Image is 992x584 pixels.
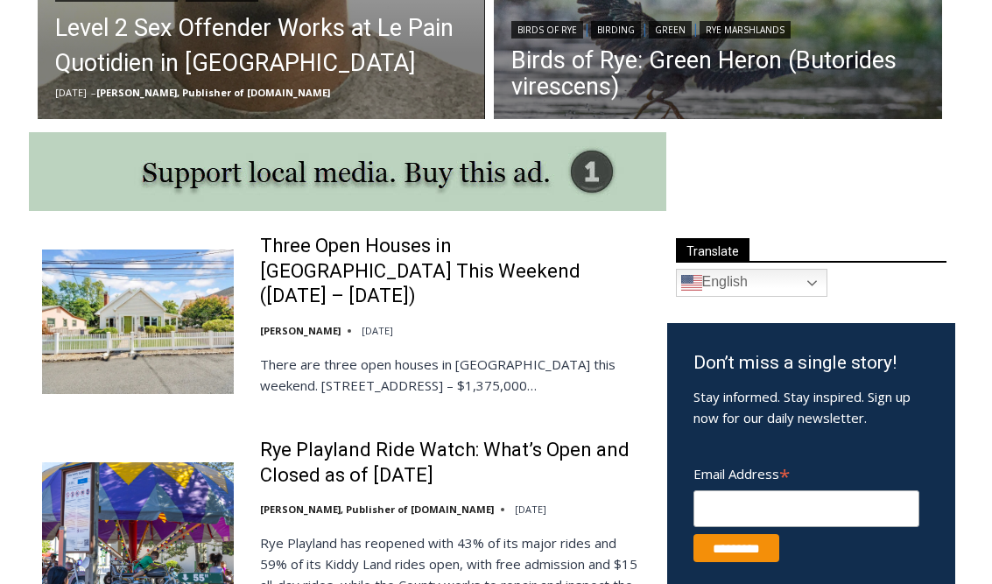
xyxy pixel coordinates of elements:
a: Birds of Rye [511,21,583,39]
div: "We would have speakers with experience in local journalism speak to us about their experiences a... [442,1,827,170]
div: Serving [GEOGRAPHIC_DATA] Since [DATE] [115,32,433,48]
span: Translate [676,238,749,262]
h3: Don’t miss a single story! [693,349,929,377]
p: Stay informed. Stay inspired. Sign up now for our daily newsletter. [693,386,929,428]
a: Open Tues. - Sun. [PHONE_NUMBER] [1,176,176,218]
img: en [681,272,702,293]
a: Birding [591,21,641,39]
a: English [676,269,827,297]
label: Email Address [693,456,919,488]
a: Three Open Houses in [GEOGRAPHIC_DATA] This Weekend ([DATE] – [DATE]) [260,234,644,309]
a: [PERSON_NAME] [260,324,341,337]
a: [PERSON_NAME], Publisher of [DOMAIN_NAME] [260,503,494,516]
a: Level 2 Sex Offender Works at Le Pain Quotidien in [GEOGRAPHIC_DATA] [55,11,468,81]
time: [DATE] [362,324,393,337]
a: Green [649,21,692,39]
span: – [91,86,96,99]
p: There are three open houses in [GEOGRAPHIC_DATA] this weekend. [STREET_ADDRESS] – $1,375,000… [260,354,644,396]
img: s_800_809a2aa2-bb6e-4add-8b5e-749ad0704c34.jpeg [424,1,529,80]
img: support local media, buy this ad [29,132,666,211]
h4: Book [PERSON_NAME]'s Good Humor for Your Event [533,18,609,67]
span: Open Tues. - Sun. [PHONE_NUMBER] [5,180,172,247]
a: [PERSON_NAME], Publisher of [DOMAIN_NAME] [96,86,330,99]
a: Rye Marshlands [700,21,791,39]
time: [DATE] [515,503,546,516]
time: [DATE] [55,86,87,99]
div: "[PERSON_NAME]'s draw is the fine variety of pristine raw fish kept on hand" [180,109,257,209]
a: Intern @ [DOMAIN_NAME] [421,170,848,218]
img: Three Open Houses in Rye This Weekend (August 16 – 17) [42,250,234,393]
div: | | | [511,18,925,39]
a: Rye Playland Ride Watch: What’s Open and Closed as of [DATE] [260,438,644,488]
span: Intern @ [DOMAIN_NAME] [458,174,812,214]
a: Book [PERSON_NAME]'s Good Humor for Your Event [520,5,632,80]
a: Birds of Rye: Green Heron (Butorides virescens) [511,47,925,100]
